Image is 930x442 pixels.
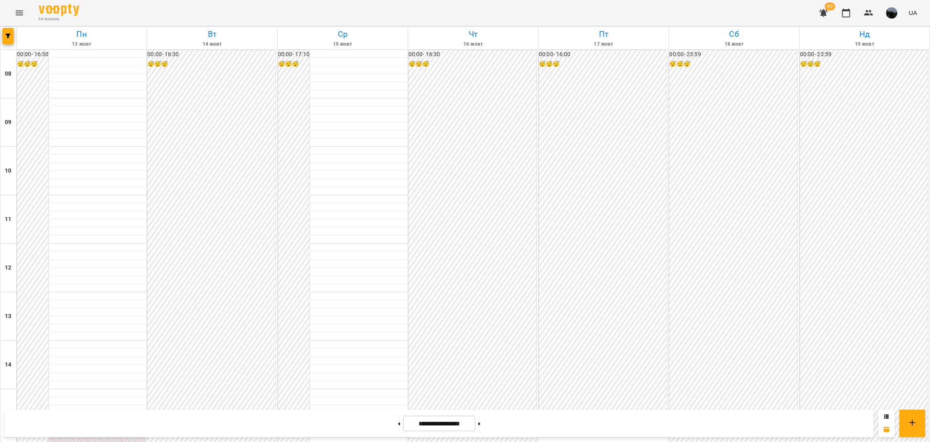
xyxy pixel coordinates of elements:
[669,60,797,69] h6: 😴😴😴
[408,60,536,69] h6: 😴😴😴
[279,28,406,40] h6: Ср
[17,60,48,69] h6: 😴😴😴
[148,40,276,48] h6: 14 жовт
[801,28,928,40] h6: Нд
[886,7,897,19] img: 7a8c30730ae00778d385705fb0e636dc.jpeg
[669,50,797,59] h6: 00:00 - 23:59
[905,5,920,20] button: UA
[147,60,275,69] h6: 😴😴😴
[409,40,537,48] h6: 16 жовт
[540,28,667,40] h6: Пт
[17,50,48,59] h6: 00:00 - 16:30
[408,50,536,59] h6: 00:00 - 16:30
[670,40,798,48] h6: 18 жовт
[5,166,11,175] h6: 10
[5,118,11,127] h6: 09
[39,17,79,22] span: For Business
[825,2,835,11] span: 43
[800,60,928,69] h6: 😴😴😴
[5,215,11,224] h6: 11
[670,28,798,40] h6: Сб
[10,3,29,23] button: Menu
[409,28,537,40] h6: Чт
[801,40,928,48] h6: 19 жовт
[148,28,276,40] h6: Вт
[909,8,917,17] span: UA
[539,60,667,69] h6: 😴😴😴
[540,40,667,48] h6: 17 жовт
[5,263,11,272] h6: 12
[18,28,145,40] h6: Пн
[5,312,11,321] h6: 13
[278,60,310,69] h6: 😴😴😴
[279,40,406,48] h6: 15 жовт
[5,69,11,78] h6: 08
[147,50,275,59] h6: 00:00 - 16:30
[5,360,11,369] h6: 14
[278,50,310,59] h6: 00:00 - 17:10
[800,50,928,59] h6: 00:00 - 23:59
[539,50,667,59] h6: 00:00 - 16:00
[18,40,145,48] h6: 13 жовт
[39,4,79,16] img: Voopty Logo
